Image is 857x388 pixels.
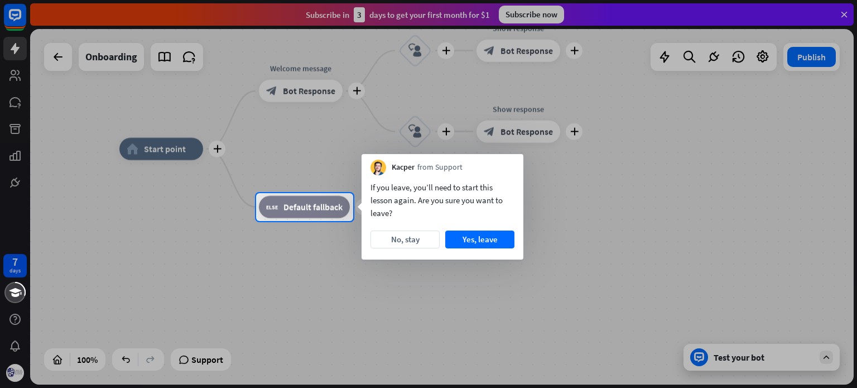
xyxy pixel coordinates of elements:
[370,231,440,248] button: No, stay
[266,202,278,213] i: block_fallback
[9,4,42,38] button: Open LiveChat chat widget
[283,202,343,213] span: Default fallback
[392,162,415,173] span: Kacper
[417,162,463,173] span: from Support
[445,231,514,248] button: Yes, leave
[370,181,514,219] div: If you leave, you’ll need to start this lesson again. Are you sure you want to leave?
